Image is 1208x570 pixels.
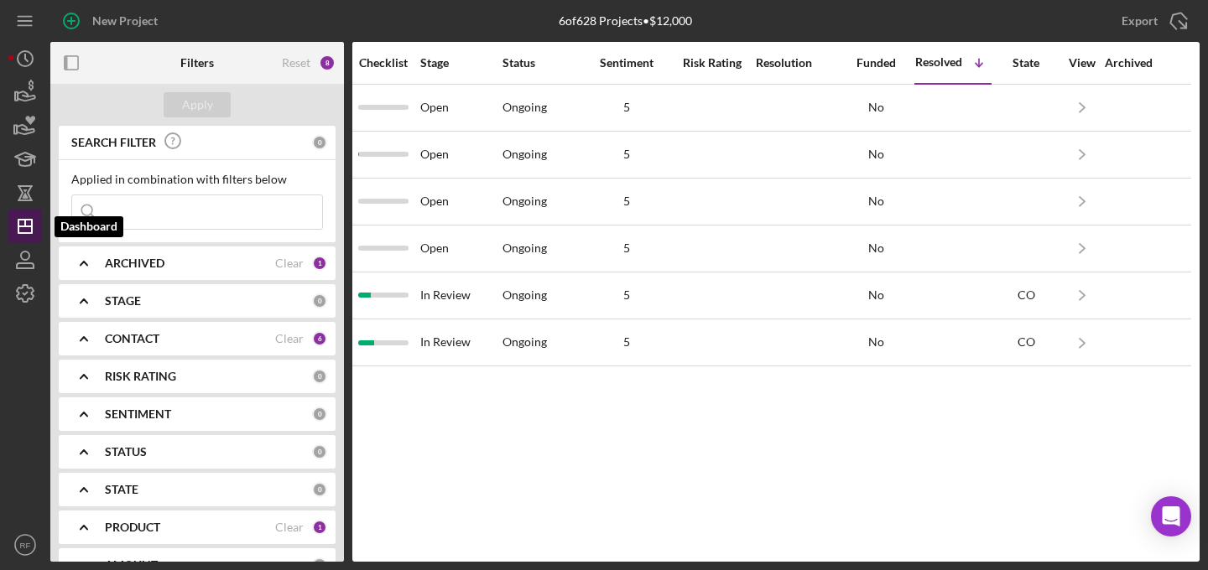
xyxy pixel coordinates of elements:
div: CO [992,288,1060,302]
button: RF [8,528,42,562]
div: In Review [420,273,501,318]
div: Applied in combination with filters below [71,173,323,186]
div: Clear [275,521,304,534]
div: 1 [312,256,327,271]
b: STATE [105,483,138,496]
div: Open [420,226,501,271]
div: Ongoing [502,288,547,302]
div: Open [420,132,501,177]
b: RISK RATING [105,370,176,383]
div: Ongoing [502,335,547,349]
div: In Review [420,320,501,365]
div: Archived [1105,56,1189,70]
div: CO [992,335,1060,349]
div: 1 [312,520,327,535]
div: No [838,194,914,208]
div: Resolution [756,56,836,70]
b: SEARCH FILTER [71,136,156,149]
div: Open Intercom Messenger [1151,496,1191,536]
div: Status [502,56,583,70]
div: Stage [420,56,501,70]
div: Reset [282,56,310,70]
button: New Project [50,4,174,38]
div: 0 [312,444,327,459]
div: 5 [585,148,669,161]
div: 6 of 628 Projects • $12,000 [559,14,692,28]
div: 5 [585,241,669,255]
div: 5 [585,194,669,208]
div: Clear [275,256,304,270]
b: SENTIMENT [105,407,171,421]
b: Filters [180,56,214,70]
div: 0 [312,135,327,150]
div: State [992,56,1060,70]
text: RF [20,541,31,550]
div: Ongoing [502,148,547,161]
div: 6 [312,331,327,346]
div: No [838,148,914,161]
div: 5 [585,335,669,349]
div: Risk Rating [670,56,754,70]
b: STAGE [105,294,141,308]
div: View [1061,56,1103,70]
div: Open [420,85,501,130]
b: PRODUCT [105,521,160,534]
button: Export [1105,4,1200,38]
b: ARCHIVED [105,256,164,270]
div: No [838,288,914,302]
div: Ongoing [502,101,547,114]
div: 5 [585,288,669,302]
div: Funded [838,56,914,70]
div: Apply [182,92,213,117]
div: No [838,241,914,255]
div: New Project [92,4,158,38]
div: Open [420,179,501,224]
div: 8 [319,54,336,71]
div: Ongoing [502,241,547,255]
div: 5 [585,101,669,114]
div: Checklist [347,56,419,70]
div: No [838,101,914,114]
div: 0 [312,407,327,422]
div: 0 [312,293,327,308]
div: Sentiment [585,56,669,70]
div: Resolved [915,55,962,69]
b: CONTACT [105,332,159,345]
div: Ongoing [502,194,547,208]
div: 0 [312,482,327,497]
div: No [838,335,914,349]
div: Export [1122,4,1158,38]
div: Clear [275,332,304,345]
div: 0 [312,369,327,384]
button: Apply [164,92,231,117]
b: STATUS [105,445,147,459]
